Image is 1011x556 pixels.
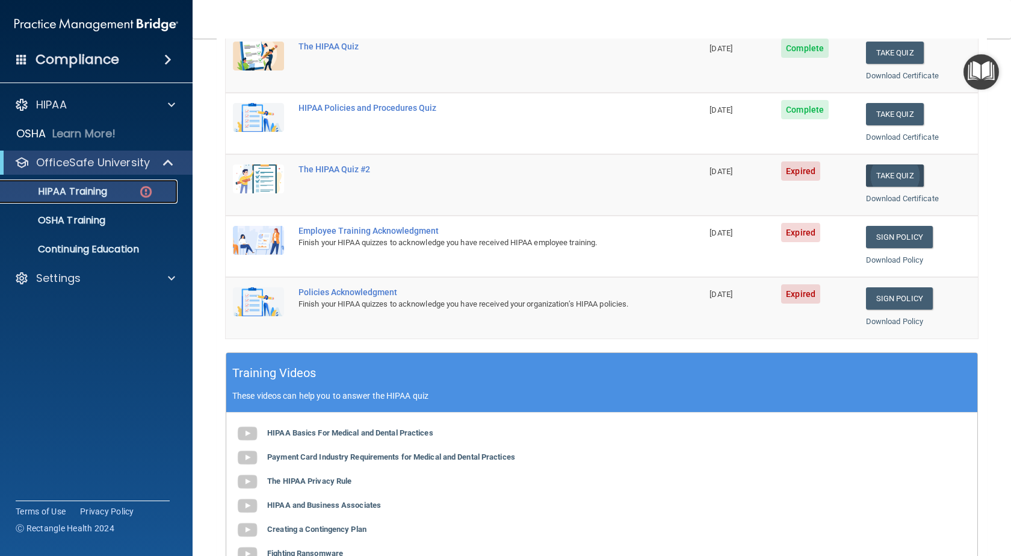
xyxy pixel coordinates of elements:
p: Settings [36,271,81,286]
p: HIPAA Training [8,186,107,198]
b: Creating a Contingency Plan [267,525,366,534]
img: gray_youtube_icon.38fcd6cc.png [235,470,259,494]
div: Finish your HIPAA quizzes to acknowledge you have received HIPAA employee training. [298,236,642,250]
span: Complete [781,100,829,119]
h4: Compliance [36,51,119,68]
img: gray_youtube_icon.38fcd6cc.png [235,446,259,470]
span: [DATE] [710,290,732,299]
a: Download Certificate [866,71,939,80]
a: Settings [14,271,175,286]
img: PMB logo [14,13,178,37]
p: Learn More! [52,127,116,141]
a: Download Certificate [866,194,939,203]
h5: Training Videos [232,363,317,384]
a: Privacy Policy [80,505,134,517]
b: HIPAA Basics For Medical and Dental Practices [267,428,433,437]
p: HIPAA [36,98,67,112]
img: gray_youtube_icon.38fcd6cc.png [235,494,259,518]
a: OfficeSafe University [14,155,175,170]
span: [DATE] [710,167,732,176]
a: Sign Policy [866,226,933,248]
button: Open Resource Center [963,54,999,90]
span: [DATE] [710,44,732,53]
div: The HIPAA Quiz #2 [298,164,642,174]
button: Take Quiz [866,103,924,125]
p: OfficeSafe University [36,155,150,170]
a: Terms of Use [16,505,66,517]
p: OSHA Training [8,214,105,226]
img: gray_youtube_icon.38fcd6cc.png [235,518,259,542]
span: [DATE] [710,228,732,237]
a: Download Policy [866,317,924,326]
p: These videos can help you to answer the HIPAA quiz [232,391,971,401]
div: Policies Acknowledgment [298,287,642,297]
b: The HIPAA Privacy Rule [267,476,351,486]
p: Continuing Education [8,243,172,255]
span: Ⓒ Rectangle Health 2024 [16,522,114,534]
p: OSHA [16,127,46,141]
div: The HIPAA Quiz [298,42,642,51]
div: Employee Training Acknowledgment [298,226,642,236]
span: Expired [781,161,820,181]
img: gray_youtube_icon.38fcd6cc.png [235,422,259,446]
b: Payment Card Industry Requirements for Medical and Dental Practices [267,452,515,461]
span: Expired [781,223,820,242]
a: Download Policy [866,255,924,264]
a: Download Certificate [866,133,939,142]
button: Take Quiz [866,164,924,187]
div: HIPAA Policies and Procedures Quiz [298,103,642,113]
span: Expired [781,284,820,304]
div: Finish your HIPAA quizzes to acknowledge you have received your organization’s HIPAA policies. [298,297,642,311]
span: [DATE] [710,105,732,114]
button: Take Quiz [866,42,924,64]
span: Complete [781,39,829,58]
a: HIPAA [14,98,175,112]
b: HIPAA and Business Associates [267,501,381,510]
img: danger-circle.6113f641.png [138,184,153,199]
a: Sign Policy [866,287,933,310]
